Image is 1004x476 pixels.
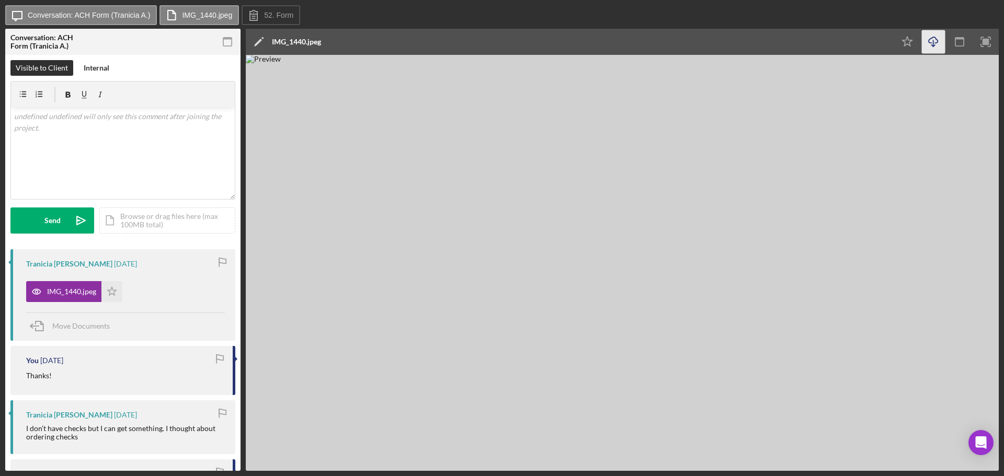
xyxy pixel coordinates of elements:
button: IMG_1440.jpeg [26,281,122,302]
button: Move Documents [26,313,120,339]
label: IMG_1440.jpeg [182,11,232,19]
div: Internal [84,60,109,76]
img: Preview [246,55,999,471]
div: Visible to Client [16,60,68,76]
time: 2025-09-11 19:52 [114,260,137,268]
button: Internal [78,60,115,76]
button: Send [10,207,94,234]
button: IMG_1440.jpeg [159,5,239,25]
div: You [26,356,39,365]
label: 52. Form [264,11,293,19]
div: Tranicia [PERSON_NAME] [26,260,112,268]
button: Conversation: ACH Form (Tranicia A.) [5,5,157,25]
time: 2025-09-10 15:13 [40,356,63,365]
time: 2025-09-10 15:13 [114,411,137,419]
div: Tranicia [PERSON_NAME] [26,411,112,419]
button: Visible to Client [10,60,73,76]
div: I don’t have checks but I can get something. I thought about ordering checks [26,424,225,441]
button: 52. Form [242,5,300,25]
div: Send [44,207,61,234]
span: Move Documents [52,321,110,330]
p: Thanks! [26,370,52,381]
div: Conversation: ACH Form (Tranicia A.) [10,33,84,50]
div: IMG_1440.jpeg [47,287,96,296]
div: IMG_1440.jpeg [272,38,321,46]
label: Conversation: ACH Form (Tranicia A.) [28,11,150,19]
div: Open Intercom Messenger [968,430,994,455]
